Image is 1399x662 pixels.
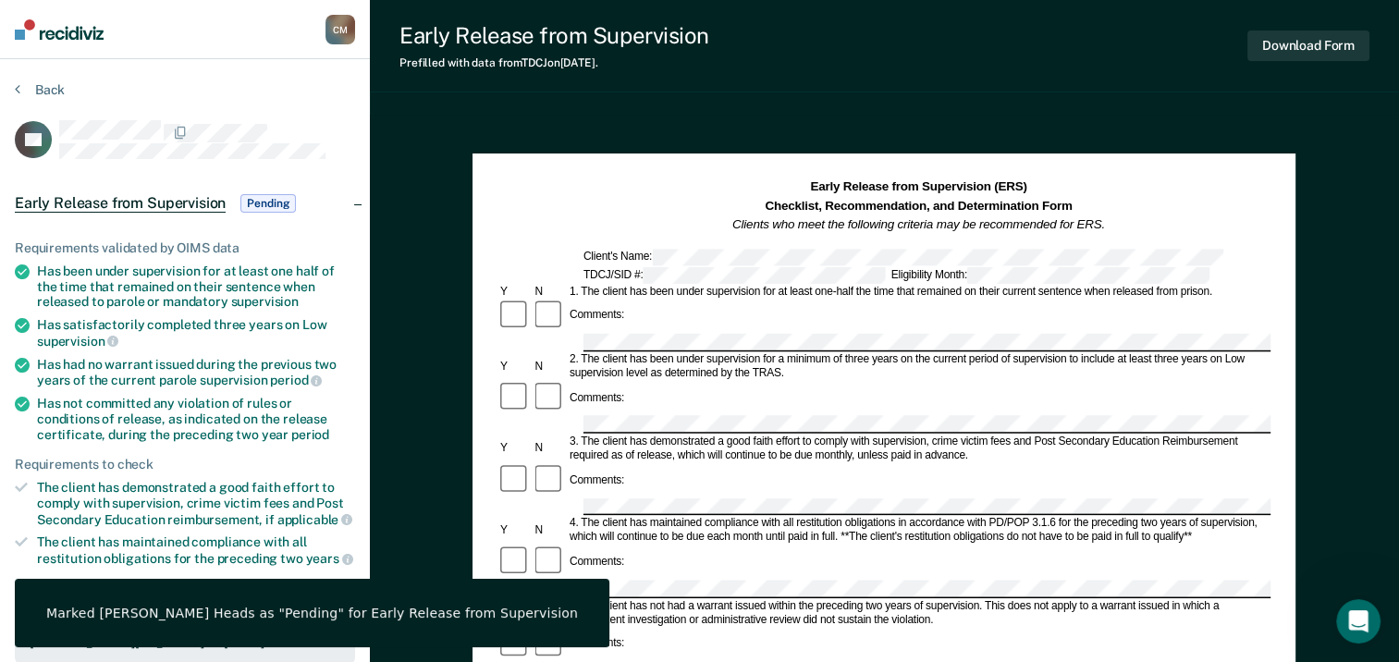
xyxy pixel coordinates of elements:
div: Comments: [567,473,627,487]
div: Y [497,360,532,374]
div: Close [318,30,351,63]
div: 4. The client has maintained compliance with all restitution obligations in accordance with PD/PO... [567,517,1270,545]
div: Comments: [567,309,627,323]
button: CM [325,15,355,44]
img: Profile image for Kim [216,30,253,67]
iframe: Intercom live chat [1336,599,1381,644]
div: Early Release from Supervision [399,22,709,49]
span: Messages [246,538,310,551]
button: Back [15,81,65,98]
div: Marked [PERSON_NAME] Heads as "Pending" for Early Release from Supervision [46,605,578,621]
div: Y [497,285,532,299]
span: period [291,427,329,442]
span: period [270,373,322,387]
div: Send us a message [18,217,351,268]
div: Y [497,524,532,538]
div: Comments: [567,556,627,570]
div: 1. The client has been under supervision for at least one-half the time that remained on their cu... [567,285,1270,299]
div: TDCJ/SID #: [581,266,889,283]
div: Has not committed any violation of rules or conditions of release, as indicated on the release ce... [37,396,355,442]
button: Download Form [1247,31,1369,61]
div: The client has demonstrated a good faith effort to comply with supervision, crime victim fees and... [37,480,355,527]
div: Prefilled with data from TDCJ on [DATE] . [399,56,709,69]
div: N [533,524,567,538]
div: N [533,285,567,299]
img: Recidiviz [15,19,104,40]
div: N [533,360,567,374]
div: Profile image for Krysty [252,30,288,67]
span: Early Release from Supervision [15,194,226,213]
div: Send us a message [38,233,309,252]
div: Has satisfactorily completed three years on Low [37,317,355,349]
strong: Early Release from Supervision (ERS) [811,180,1027,194]
span: Pending [240,194,296,213]
div: 2. The client has been under supervision for a minimum of three years on the current period of su... [567,353,1270,381]
span: years [306,551,353,566]
button: Messages [185,492,370,566]
p: Hi [PERSON_NAME] [37,131,333,163]
p: How can we help? [37,163,333,194]
span: supervision [231,294,299,309]
div: 3. The client has demonstrated a good faith effort to comply with supervision, crime victim fees ... [567,435,1270,462]
div: Eligibility Month: [889,266,1212,283]
div: The client has maintained compliance with all restitution obligations for the preceding two [37,534,355,566]
span: Home [71,538,113,551]
div: 5. The client has not had a warrant issued within the preceding two years of supervision. This do... [567,599,1270,627]
strong: Checklist, Recommendation, and Determination Form [766,199,1073,213]
div: Comments: [567,391,627,405]
div: Y [497,442,532,456]
span: supervision [37,334,118,349]
div: Requirements validated by OIMS data [15,240,355,256]
img: logo [37,35,139,65]
em: Clients who meet the following criteria may be recommended for ERS. [732,217,1105,231]
div: C M [325,15,355,44]
div: Client's Name: [581,249,1226,265]
span: applicable [277,512,352,527]
div: Has had no warrant issued during the previous two years of the current parole supervision [37,357,355,388]
img: Profile image for Rajan [181,30,218,67]
div: N [533,442,567,456]
div: Has been under supervision for at least one half of the time that remained on their sentence when... [37,264,355,310]
div: Requirements to check [15,457,355,472]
